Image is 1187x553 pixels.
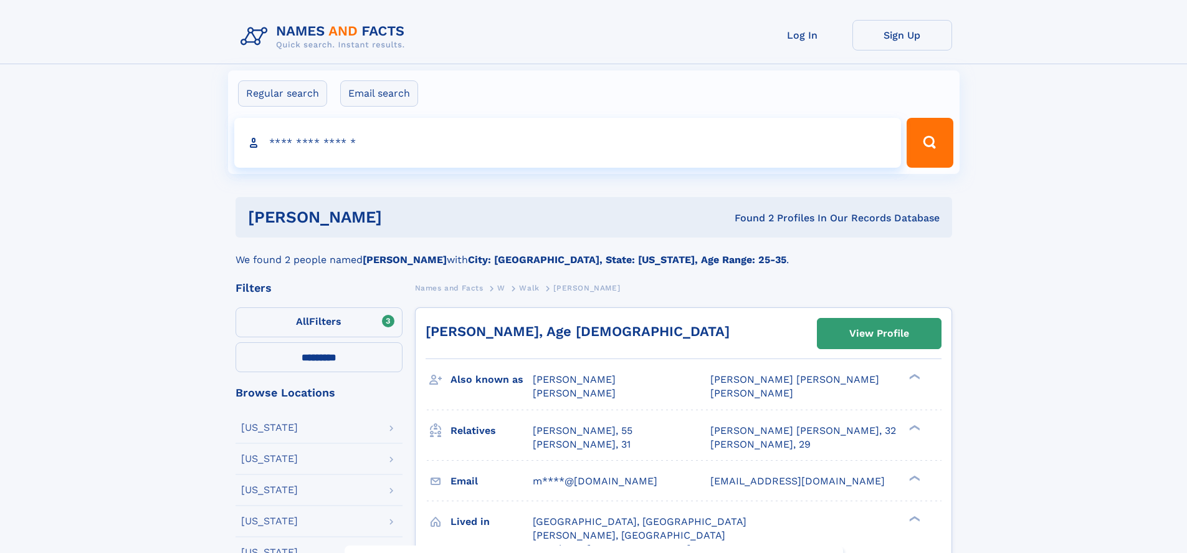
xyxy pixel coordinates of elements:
[450,511,533,532] h3: Lived in
[558,211,940,225] div: Found 2 Profiles In Our Records Database
[340,80,418,107] label: Email search
[519,284,539,292] span: Walk
[533,438,631,451] a: [PERSON_NAME], 31
[519,280,539,296] a: Walk
[236,307,403,337] label: Filters
[533,373,616,385] span: [PERSON_NAME]
[753,20,852,50] a: Log In
[533,387,616,399] span: [PERSON_NAME]
[468,254,786,266] b: City: [GEOGRAPHIC_DATA], State: [US_STATE], Age Range: 25-35
[426,324,730,339] a: [PERSON_NAME], Age [DEMOGRAPHIC_DATA]
[710,373,879,385] span: [PERSON_NAME] [PERSON_NAME]
[450,369,533,390] h3: Also known as
[296,315,309,327] span: All
[906,514,921,522] div: ❯
[852,20,952,50] a: Sign Up
[415,280,484,296] a: Names and Facts
[553,284,620,292] span: [PERSON_NAME]
[241,454,298,464] div: [US_STATE]
[907,118,953,168] button: Search Button
[710,438,811,451] a: [PERSON_NAME], 29
[710,475,885,487] span: [EMAIL_ADDRESS][DOMAIN_NAME]
[533,516,746,527] span: [GEOGRAPHIC_DATA], [GEOGRAPHIC_DATA]
[906,474,921,482] div: ❯
[241,485,298,495] div: [US_STATE]
[238,80,327,107] label: Regular search
[710,387,793,399] span: [PERSON_NAME]
[497,284,505,292] span: W
[241,516,298,526] div: [US_STATE]
[236,387,403,398] div: Browse Locations
[248,209,558,225] h1: [PERSON_NAME]
[234,118,902,168] input: search input
[236,238,952,267] div: We found 2 people named with .
[236,20,415,54] img: Logo Names and Facts
[497,280,505,296] a: W
[236,282,403,294] div: Filters
[533,424,632,438] a: [PERSON_NAME], 55
[818,319,941,349] a: View Profile
[710,424,896,438] a: [PERSON_NAME] [PERSON_NAME], 32
[906,423,921,431] div: ❯
[450,420,533,441] h3: Relatives
[241,423,298,433] div: [US_STATE]
[533,529,725,541] span: [PERSON_NAME], [GEOGRAPHIC_DATA]
[450,471,533,492] h3: Email
[849,319,909,348] div: View Profile
[363,254,447,266] b: [PERSON_NAME]
[906,373,921,381] div: ❯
